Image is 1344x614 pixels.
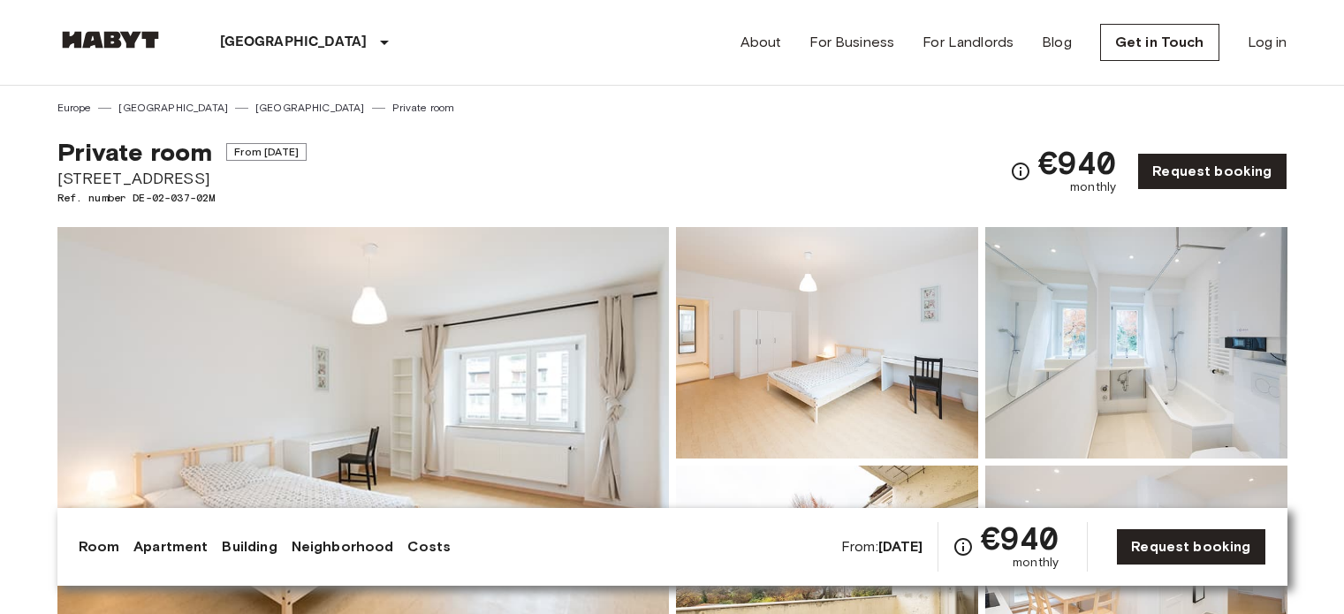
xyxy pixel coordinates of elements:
a: Neighborhood [292,536,394,557]
span: monthly [1013,554,1059,572]
a: Request booking [1137,153,1287,190]
a: For Landlords [923,32,1014,53]
p: [GEOGRAPHIC_DATA] [220,32,368,53]
a: About [740,32,782,53]
img: Picture of unit DE-02-037-02M [985,227,1287,459]
b: [DATE] [878,538,923,555]
span: [STREET_ADDRESS] [57,167,307,190]
span: From: [841,537,923,557]
svg: Check cost overview for full price breakdown. Please note that discounts apply to new joiners onl... [1010,161,1031,182]
span: €940 [1038,147,1117,178]
img: Picture of unit DE-02-037-02M [676,227,978,459]
a: For Business [809,32,894,53]
a: Costs [407,536,451,557]
span: monthly [1070,178,1116,196]
svg: Check cost overview for full price breakdown. Please note that discounts apply to new joiners onl... [953,536,974,557]
span: Private room [57,137,213,167]
a: Room [79,536,120,557]
a: Log in [1248,32,1287,53]
a: [GEOGRAPHIC_DATA] [255,100,365,116]
img: Habyt [57,31,163,49]
a: Apartment [133,536,208,557]
a: Private room [392,100,455,116]
a: Building [222,536,277,557]
span: From [DATE] [226,143,307,161]
span: €940 [981,522,1059,554]
a: Europe [57,100,92,116]
a: Get in Touch [1100,24,1219,61]
a: Request booking [1116,528,1265,565]
a: [GEOGRAPHIC_DATA] [118,100,228,116]
span: Ref. number DE-02-037-02M [57,190,307,206]
a: Blog [1042,32,1072,53]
